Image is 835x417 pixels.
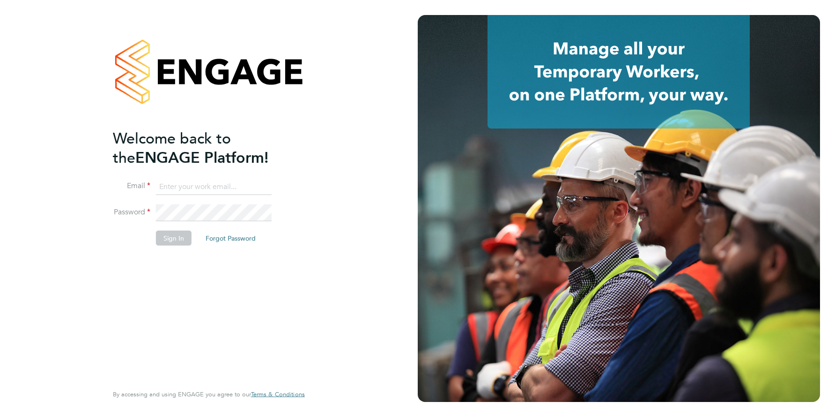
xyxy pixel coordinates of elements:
[156,231,192,246] button: Sign In
[113,390,305,398] span: By accessing and using ENGAGE you agree to our
[251,391,305,398] a: Terms & Conditions
[113,181,150,191] label: Email
[113,129,296,167] h2: ENGAGE Platform!
[113,129,231,167] span: Welcome back to the
[198,231,263,246] button: Forgot Password
[113,207,150,217] label: Password
[156,178,272,195] input: Enter your work email...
